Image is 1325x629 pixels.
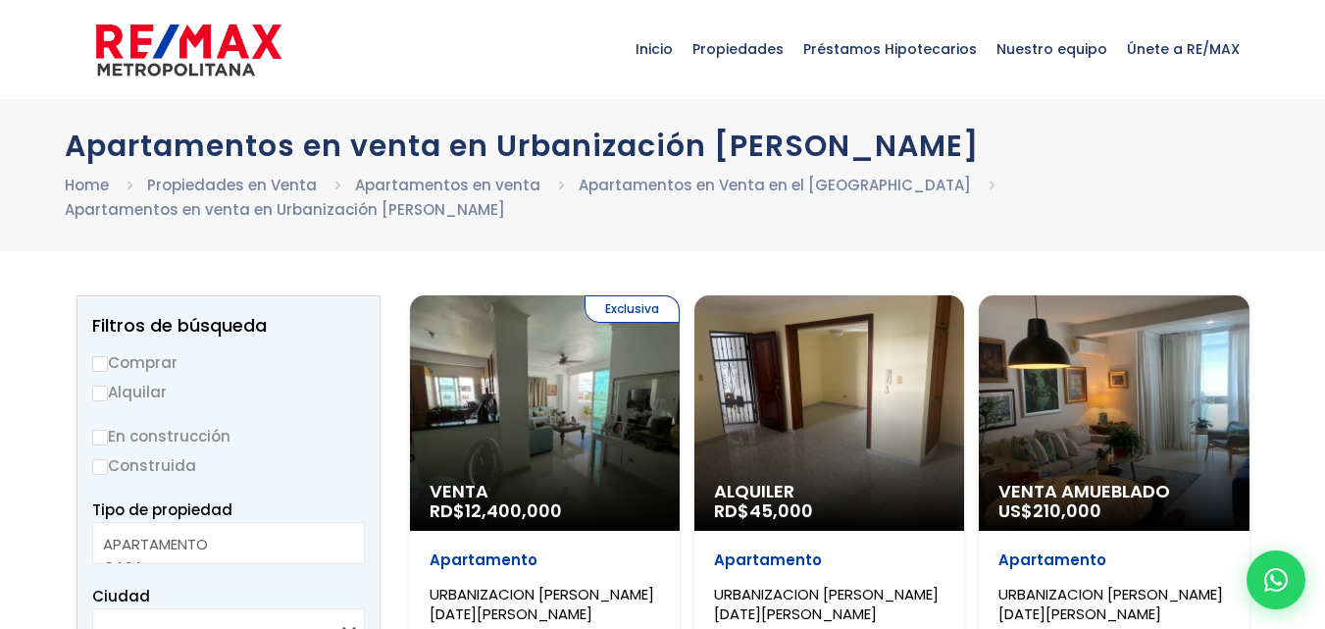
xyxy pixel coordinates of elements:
[998,550,1229,570] p: Apartamento
[96,21,281,79] img: remax-metropolitana-logo
[714,550,944,570] p: Apartamento
[714,482,944,501] span: Alquiler
[103,555,339,578] option: CASA
[626,20,683,79] span: Inicio
[998,584,1223,624] span: URBANIZACION [PERSON_NAME] [DATE][PERSON_NAME]
[355,175,540,195] a: Apartamentos en venta
[714,498,813,523] span: RD$
[579,175,971,195] a: Apartamentos en Venta en el [GEOGRAPHIC_DATA]
[92,356,108,372] input: Comprar
[585,295,680,323] span: Exclusiva
[714,584,939,624] span: URBANIZACION [PERSON_NAME] [DATE][PERSON_NAME]
[65,129,1261,163] h1: Apartamentos en venta en Urbanización [PERSON_NAME]
[92,459,108,475] input: Construida
[92,586,150,606] span: Ciudad
[430,584,654,624] span: URBANIZACION [PERSON_NAME] [DATE][PERSON_NAME]
[92,424,365,448] label: En construcción
[430,482,660,501] span: Venta
[92,430,108,446] input: En construcción
[430,550,660,570] p: Apartamento
[147,175,317,195] a: Propiedades en Venta
[749,498,813,523] span: 45,000
[465,498,562,523] span: 12,400,000
[1033,498,1101,523] span: 210,000
[987,20,1117,79] span: Nuestro equipo
[998,482,1229,501] span: Venta Amueblado
[92,350,365,375] label: Comprar
[793,20,987,79] span: Préstamos Hipotecarios
[103,533,339,555] option: APARTAMENTO
[92,386,108,401] input: Alquilar
[1117,20,1249,79] span: Únete a RE/MAX
[65,199,505,220] a: Apartamentos en venta en Urbanización [PERSON_NAME]
[683,20,793,79] span: Propiedades
[92,499,232,520] span: Tipo de propiedad
[92,316,365,336] h2: Filtros de búsqueda
[92,453,365,478] label: Construida
[65,175,109,195] a: Home
[92,380,365,404] label: Alquilar
[998,498,1101,523] span: US$
[430,498,562,523] span: RD$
